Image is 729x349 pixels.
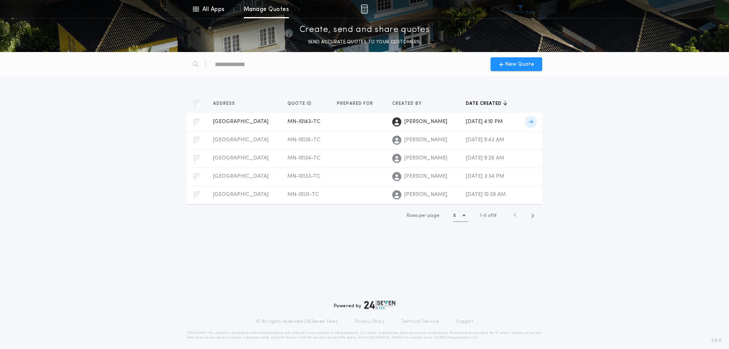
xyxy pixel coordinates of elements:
span: New Quote [505,60,534,68]
button: Address [213,100,241,107]
span: [GEOGRAPHIC_DATA] [213,174,268,179]
span: of 18 [488,212,497,219]
span: Prepared for [337,101,375,107]
span: MN-10133-TC [287,174,320,179]
img: logo [364,300,395,310]
span: [GEOGRAPHIC_DATA] [213,155,268,161]
p: Create, send and share quotes [300,24,430,36]
span: MN-10143-TC [287,119,320,125]
button: 5 [453,210,468,222]
div: Powered by [334,300,395,310]
span: Created by [392,101,423,107]
p: DISCLAIMER: This estimate is provided for informational purposes only. 24|Seven Fees, a product o... [187,331,542,340]
h1: 5 [453,212,456,220]
img: img [361,5,368,14]
span: Quote ID [287,101,313,107]
span: [GEOGRAPHIC_DATA] [213,137,268,143]
span: [GEOGRAPHIC_DATA] [213,119,268,125]
span: Rows per page: [407,213,440,218]
span: 5 [484,213,487,218]
span: [PERSON_NAME] [404,136,447,144]
span: 1 [480,213,481,218]
span: MN-10135-TC [287,137,320,143]
span: Address [213,101,237,107]
span: [GEOGRAPHIC_DATA] [213,192,268,197]
a: [URL][DOMAIN_NAME] [365,336,403,339]
span: [PERSON_NAME] [404,118,447,126]
span: MN-10134-TC [287,155,320,161]
p: © All rights reserved. 24|Seven Fees [256,319,338,325]
button: Date created [466,100,507,107]
img: vs-icon [507,5,535,13]
span: [DATE] 4:10 PM [466,119,503,125]
button: New Quote [491,57,542,71]
span: MN-10131-TC [287,192,319,197]
a: Terms of Service [401,319,439,325]
span: [PERSON_NAME] [404,191,447,199]
span: 3.8.0 [711,337,721,344]
span: [PERSON_NAME] [404,155,447,162]
span: [PERSON_NAME] [404,173,447,180]
a: Privacy Policy [355,319,385,325]
span: [DATE] 9:43 AM [466,137,504,143]
span: [DATE] 9:26 AM [466,155,504,161]
span: [DATE] 3:34 PM [466,174,504,179]
button: Created by [392,100,428,107]
span: Date created [466,101,503,107]
p: SEND ACCURATE QUOTES TO YOUR CUSTOMERS. [308,38,421,46]
button: Quote ID [287,100,317,107]
span: [DATE] 10:39 AM [466,192,506,197]
a: Support [456,319,473,325]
